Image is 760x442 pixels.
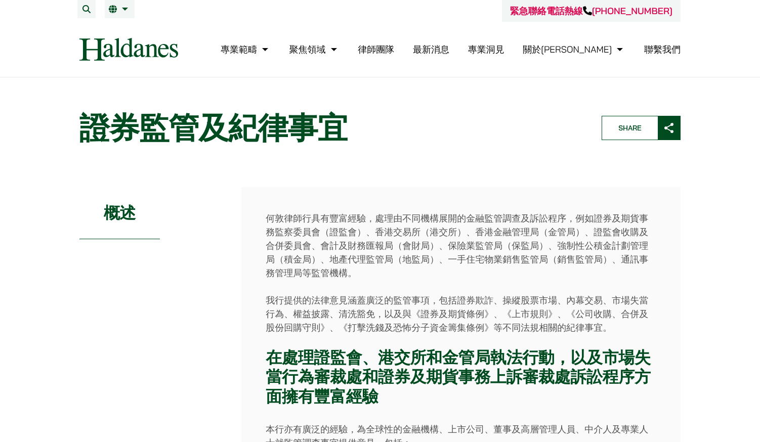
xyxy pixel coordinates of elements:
h2: 概述 [79,187,160,239]
a: 聚焦領域 [289,43,340,55]
a: 聯繫我們 [644,43,681,55]
p: 何敦律師行具有豐富經驗，處理由不同機構展開的金融監管調查及訴訟程序，例如證券及期貨事務監察委員會（證監會）、香港交易所（港交所）、香港金融管理局（金管局）、證監會收購及合併委員會、會計及財務匯報... [266,211,656,280]
h1: 證券監管及紀律事宜 [79,110,584,146]
img: Logo of Haldanes [79,38,178,61]
a: 最新消息 [413,43,449,55]
a: 繁 [109,5,131,13]
a: 關於何敦 [523,43,625,55]
a: 專業洞見 [468,43,504,55]
button: Share [602,116,681,140]
a: 專業範疇 [221,43,271,55]
a: 緊急聯絡電話熱線[PHONE_NUMBER] [510,5,672,17]
span: Share [602,116,658,140]
a: 律師團隊 [358,43,394,55]
strong: 在處理證監會、港交所和金管局執法行動，以及市場失當行為審裁處和證券及期貨事務上訴審裁處訴訟程序方面擁有豐富經驗 [266,347,650,407]
p: 我行提供的法律意見涵蓋廣泛的監管事項，包括證券欺詐、操縱股票市場、內幕交易、市場失當行為、權益披露、清洗豁免，以及與《證券及期貨條例》、《上市規則》、《公司收購、合併及股份回購守則》、《打擊洗錢... [266,293,656,334]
